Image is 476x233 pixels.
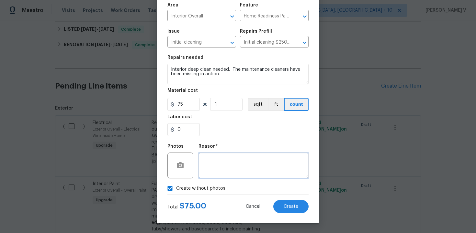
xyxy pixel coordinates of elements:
[167,3,178,7] h5: Area
[176,185,225,192] span: Create without photos
[167,88,198,93] h5: Material cost
[246,204,260,209] span: Cancel
[300,12,309,21] button: Open
[167,144,184,149] h5: Photos
[240,3,258,7] h5: Feature
[284,98,309,111] button: count
[167,203,206,210] div: Total
[167,29,180,34] h5: Issue
[180,202,206,210] span: $ 75.00
[300,38,309,47] button: Open
[268,98,284,111] button: ft
[228,12,237,21] button: Open
[167,55,203,60] h5: Repairs needed
[248,98,268,111] button: sqft
[228,38,237,47] button: Open
[273,200,309,213] button: Create
[198,144,218,149] h5: Reason*
[240,29,272,34] h5: Repairs Prefill
[167,64,309,84] textarea: Interior deep clean needed. The maintenance cleaners have been missing in action.
[235,200,271,213] button: Cancel
[167,115,192,119] h5: Labor cost
[284,204,298,209] span: Create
